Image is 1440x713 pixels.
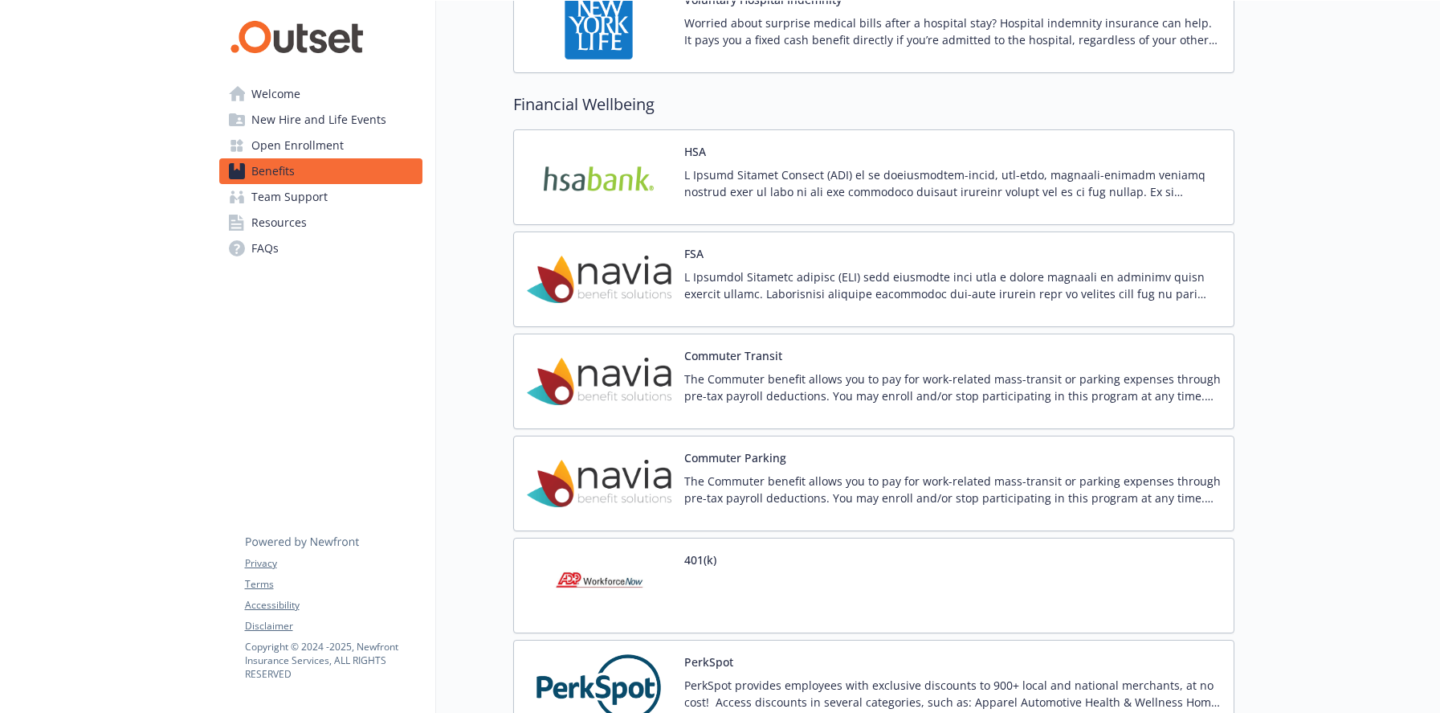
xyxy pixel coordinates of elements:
[251,210,307,236] span: Resources
[219,158,422,184] a: Benefits
[684,143,706,160] button: HSA
[219,107,422,133] a: New Hire and Life Events
[527,245,671,313] img: Navia Benefit Solutions carrier logo
[684,449,786,466] button: Commuter Parking
[684,677,1221,711] p: PerkSpot provides employees with exclusive discounts to 900+ local and national merchants, at no ...
[684,473,1221,506] p: The Commuter benefit allows you to pay for work-related mass-transit or parking expenses through ...
[219,236,422,261] a: FAQs
[245,619,422,633] a: Disclaimer
[684,166,1221,200] p: L Ipsumd Sitamet Consect (ADI) el se doeiusmodtem-incid, utl-etdo, magnaali-enimadm veniamq nostr...
[251,107,386,133] span: New Hire and Life Events
[527,347,671,416] img: Navia Benefit Solutions carrier logo
[684,654,733,670] button: PerkSpot
[684,347,782,364] button: Commuter Transit
[245,640,422,681] p: Copyright © 2024 - 2025 , Newfront Insurance Services, ALL RIGHTS RESERVED
[251,184,328,210] span: Team Support
[219,210,422,236] a: Resources
[513,92,1234,117] h2: Financial Wellbeing
[251,236,279,261] span: FAQs
[251,81,300,107] span: Welcome
[527,551,671,620] img: ADP Workforce Now carrier logo
[684,245,704,262] button: FSA
[684,14,1221,48] p: Worried about surprise medical bills after a hospital stay? Hospital indemnity insurance can help...
[684,551,716,568] button: 401(k)
[245,556,422,571] a: Privacy
[251,158,295,184] span: Benefits
[527,449,671,518] img: Navia Benefit Solutions carrier logo
[251,133,344,158] span: Open Enrollment
[245,598,422,613] a: Accessibility
[684,371,1221,404] p: The Commuter benefit allows you to pay for work-related mass-transit or parking expenses through ...
[219,81,422,107] a: Welcome
[684,268,1221,302] p: L Ipsumdol Sitametc adipisc (ELI) sedd eiusmodte inci utla e dolore magnaali en adminimv quisn ex...
[245,577,422,592] a: Terms
[219,184,422,210] a: Team Support
[527,143,671,211] img: HSA Bank carrier logo
[219,133,422,158] a: Open Enrollment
